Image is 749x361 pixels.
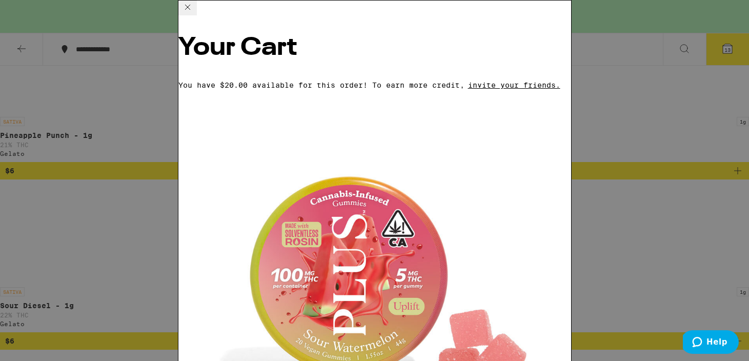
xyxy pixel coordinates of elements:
span: You have $20.00 available for this order! To earn more credit, [178,81,464,89]
div: You have $20.00 available for this order! To earn more credit,invite your friends. [178,81,571,89]
iframe: Opens a widget where you can find more information [683,330,739,356]
h2: Your Cart [178,36,571,61]
span: invite your friends. [464,81,564,89]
